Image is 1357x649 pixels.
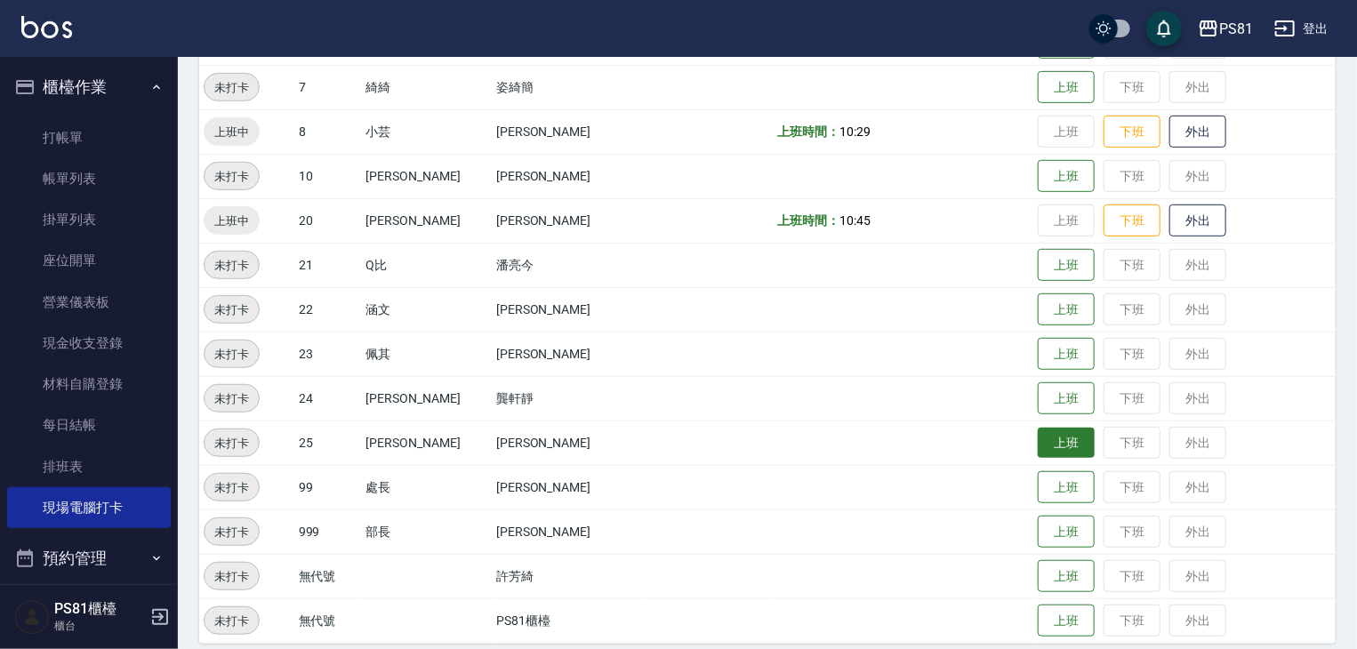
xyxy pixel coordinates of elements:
span: 未打卡 [205,78,259,97]
span: 未打卡 [205,567,259,586]
td: [PERSON_NAME] [492,154,643,198]
h5: PS81櫃檯 [54,600,145,618]
td: [PERSON_NAME] [492,198,643,243]
img: Logo [21,16,72,38]
a: 帳單列表 [7,158,171,199]
a: 座位開單 [7,240,171,281]
button: 上班 [1038,249,1095,282]
td: 20 [294,198,362,243]
td: 無代號 [294,554,362,598]
td: 部長 [362,509,492,554]
td: 23 [294,332,362,376]
td: 姿綺簡 [492,65,643,109]
td: 許芳綺 [492,554,643,598]
td: 10 [294,154,362,198]
td: [PERSON_NAME] [492,465,643,509]
span: 10:29 [839,124,871,139]
span: 10:45 [839,213,871,228]
button: 預約管理 [7,535,171,581]
td: 龔軒靜 [492,376,643,421]
td: [PERSON_NAME] [492,109,643,154]
td: [PERSON_NAME] [362,198,492,243]
button: 外出 [1169,116,1226,148]
span: 未打卡 [205,389,259,408]
button: 櫃檯作業 [7,64,171,110]
button: 上班 [1038,71,1095,104]
a: 營業儀表板 [7,282,171,323]
td: 21 [294,243,362,287]
a: 材料自購登錄 [7,364,171,405]
td: [PERSON_NAME] [362,376,492,421]
a: 排班表 [7,446,171,487]
img: Person [14,599,50,635]
td: 7 [294,65,362,109]
a: 打帳單 [7,117,171,158]
span: 上班中 [204,212,260,230]
button: 下班 [1104,204,1160,237]
td: [PERSON_NAME] [492,332,643,376]
button: 外出 [1169,204,1226,237]
span: 未打卡 [205,167,259,186]
a: 每日結帳 [7,405,171,445]
td: [PERSON_NAME] [492,287,643,332]
b: 上班時間： [778,124,840,139]
button: 上班 [1038,382,1095,415]
td: [PERSON_NAME] [492,421,643,465]
span: 未打卡 [205,434,259,453]
td: 潘亮今 [492,243,643,287]
p: 櫃台 [54,618,145,634]
td: [PERSON_NAME] [362,154,492,198]
span: 上班中 [204,123,260,141]
td: [PERSON_NAME] [492,509,643,554]
button: 下班 [1104,116,1160,148]
b: 上班時間： [778,213,840,228]
button: 上班 [1038,560,1095,593]
button: save [1146,11,1182,46]
td: Q比 [362,243,492,287]
td: 99 [294,465,362,509]
td: 綺綺 [362,65,492,109]
span: 未打卡 [205,256,259,275]
button: 上班 [1038,293,1095,326]
button: 登出 [1267,12,1336,45]
button: 報表及分析 [7,581,171,628]
td: 22 [294,287,362,332]
button: 上班 [1038,605,1095,637]
td: 佩其 [362,332,492,376]
td: PS81櫃檯 [492,598,643,643]
button: 上班 [1038,428,1095,459]
a: 現金收支登錄 [7,323,171,364]
button: 上班 [1038,471,1095,504]
span: 未打卡 [205,300,259,319]
button: 上班 [1038,160,1095,193]
a: 掛單列表 [7,199,171,240]
div: PS81 [1219,18,1253,40]
span: 未打卡 [205,612,259,630]
button: PS81 [1191,11,1260,47]
span: 未打卡 [205,478,259,497]
button: 上班 [1038,338,1095,371]
td: [PERSON_NAME] [362,421,492,465]
td: 處長 [362,465,492,509]
td: 涵文 [362,287,492,332]
a: 現場電腦打卡 [7,487,171,528]
span: 未打卡 [205,523,259,541]
td: 小芸 [362,109,492,154]
td: 無代號 [294,598,362,643]
span: 未打卡 [205,345,259,364]
td: 999 [294,509,362,554]
td: 25 [294,421,362,465]
button: 上班 [1038,516,1095,549]
td: 24 [294,376,362,421]
td: 8 [294,109,362,154]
